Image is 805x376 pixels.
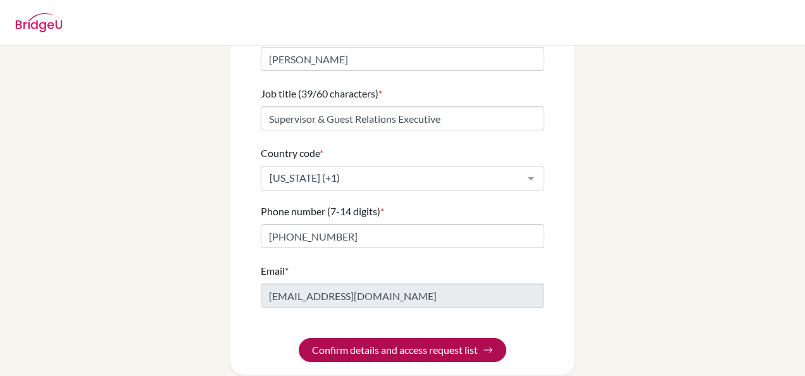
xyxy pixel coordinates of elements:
[15,13,63,32] img: BridgeU logo
[261,204,384,219] label: Phone number (7-14 digits)
[261,263,289,279] label: Email*
[261,86,382,101] label: Job title (39/60 characters)
[483,345,493,355] img: Arrow right
[261,224,544,248] input: Enter your number
[261,146,323,161] label: Country code
[261,106,544,130] input: Enter your job title
[299,338,506,362] button: Confirm details and access request list
[261,47,544,71] input: Enter your surname
[266,172,518,184] span: [US_STATE] (+1)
